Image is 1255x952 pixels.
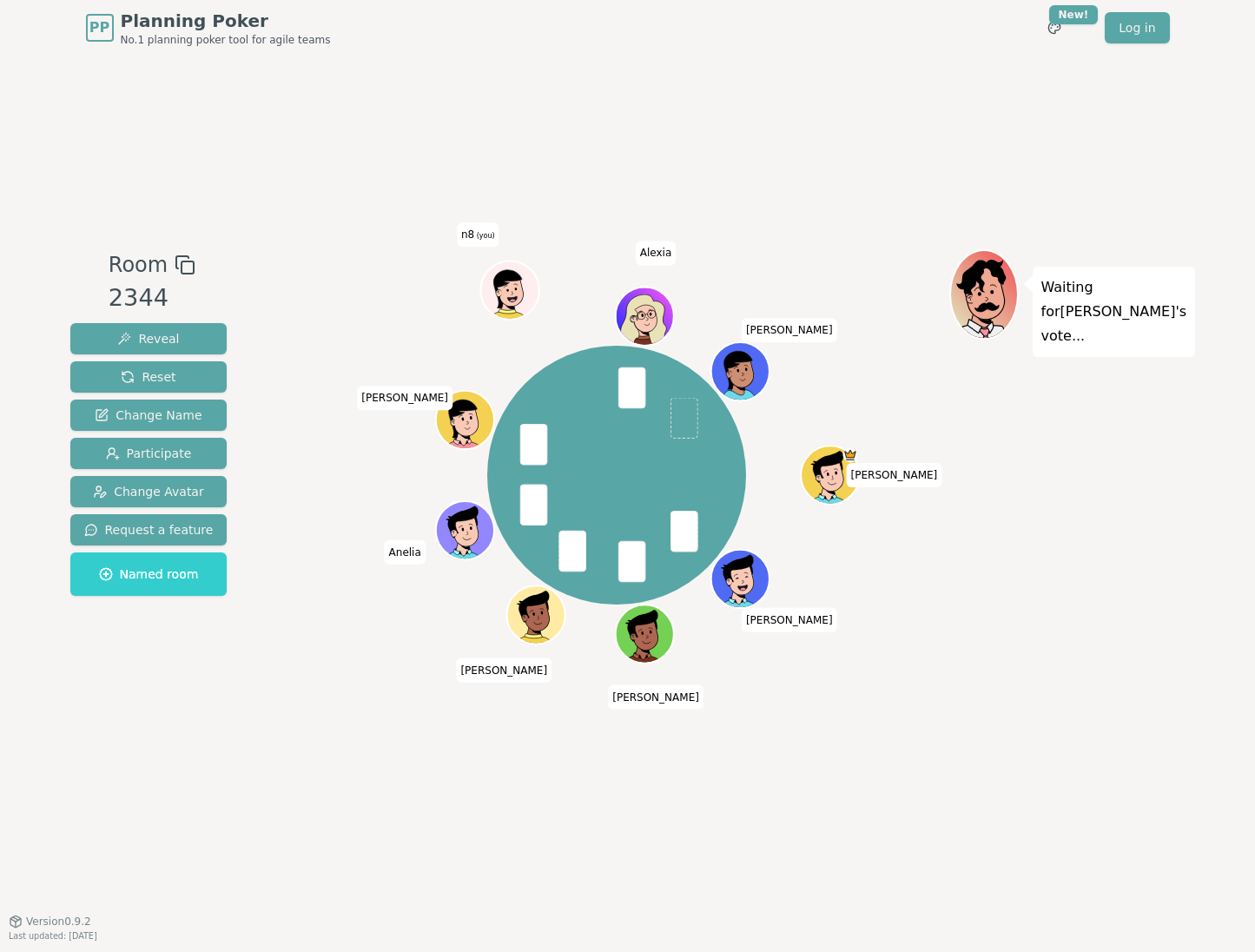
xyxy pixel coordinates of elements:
span: Click to change your name [636,241,677,265]
button: Change Avatar [70,476,228,507]
button: Request a feature [70,514,228,545]
span: (you) [474,232,495,240]
span: Version 0.9.2 [26,915,91,929]
span: Planning Poker [121,9,331,33]
span: Click to change your name [457,222,499,247]
span: Reveal [117,330,179,347]
button: Version0.9.2 [9,915,91,929]
button: Reveal [70,323,228,354]
span: Change Name [95,407,201,424]
button: New! [1039,12,1070,43]
button: Click to change your avatar [483,263,538,318]
span: Click to change your name [742,318,837,342]
span: Named room [99,565,199,583]
span: Click to change your name [608,684,703,709]
span: Room [109,249,168,281]
a: Log in [1105,12,1169,43]
span: Last updated: [DATE] [9,931,97,941]
p: Waiting for [PERSON_NAME] 's vote... [1041,275,1187,348]
span: Click to change your name [742,608,837,632]
div: 2344 [109,281,195,316]
a: PPPlanning PokerNo.1 planning poker tool for agile teams [86,9,331,47]
span: Click to change your name [456,658,552,683]
span: Participate [106,445,192,462]
span: PP [89,17,109,38]
button: Change Name [70,400,228,431]
span: Click to change your name [385,540,426,565]
button: Reset [70,361,228,393]
span: Click to change your name [847,463,942,487]
button: Participate [70,438,228,469]
span: Request a feature [84,521,214,539]
span: Rob is the host [843,447,858,462]
div: New! [1049,5,1099,24]
button: Named room [70,552,228,596]
span: Reset [121,368,175,386]
span: Click to change your name [357,386,452,410]
span: No.1 planning poker tool for agile teams [121,33,331,47]
span: Change Avatar [93,483,204,500]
